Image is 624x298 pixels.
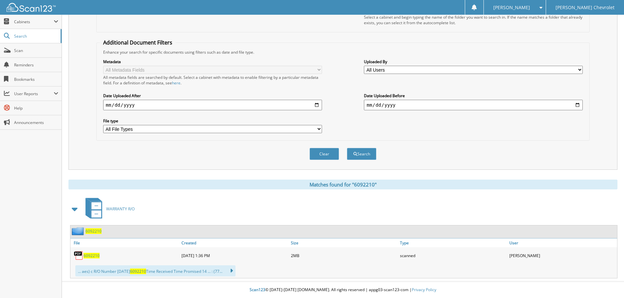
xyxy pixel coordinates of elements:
img: scan123-logo-white.svg [7,3,56,12]
div: Matches found for "6092210" [68,180,617,189]
a: User [508,238,617,247]
span: Scan123 [250,287,265,292]
a: 6092210 [84,253,100,258]
a: WARRANTY R/O [82,196,135,222]
div: All metadata fields are searched by default. Select a cabinet with metadata to enable filtering b... [103,75,322,86]
div: Enhance your search for specific documents using filters such as date and file type. [100,49,586,55]
label: Uploaded By [364,59,583,64]
a: Privacy Policy [412,287,436,292]
div: ... aes) c R/O Number [DATE] Time Received Time Promised 14 ... : (77... [75,265,236,276]
span: 6092210 [130,269,146,274]
iframe: Chat Widget [591,267,624,298]
a: Size [289,238,399,247]
div: © [DATE]-[DATE] [DOMAIN_NAME]. All rights reserved | appg03-scan123-com | [62,282,624,298]
span: [PERSON_NAME] [493,6,530,9]
legend: Additional Document Filters [100,39,176,46]
input: start [103,100,322,110]
label: File type [103,118,322,124]
span: Help [14,105,58,111]
span: [PERSON_NAME] Chevrolet [556,6,615,9]
label: Date Uploaded After [103,93,322,98]
div: [DATE] 1:36 PM [180,249,289,262]
a: 6092210 [85,228,102,234]
span: Announcements [14,120,58,125]
span: Scan [14,48,58,53]
div: Select a cabinet and begin typing the name of the folder you want to search in. If the name match... [364,14,583,26]
span: Cabinets [14,19,54,25]
label: Date Uploaded Before [364,93,583,98]
a: Created [180,238,289,247]
button: Clear [310,148,339,160]
input: end [364,100,583,110]
a: File [70,238,180,247]
span: Search [14,33,57,39]
a: here [172,80,180,86]
div: scanned [398,249,508,262]
label: Metadata [103,59,322,64]
span: WARRANTY R/O [106,206,135,212]
div: 2MB [289,249,399,262]
span: User Reports [14,91,54,96]
span: Reminders [14,62,58,68]
span: Bookmarks [14,77,58,82]
img: folder2.png [72,227,85,235]
button: Search [347,148,376,160]
a: Type [398,238,508,247]
div: [PERSON_NAME] [508,249,617,262]
img: PDF.png [74,251,84,260]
